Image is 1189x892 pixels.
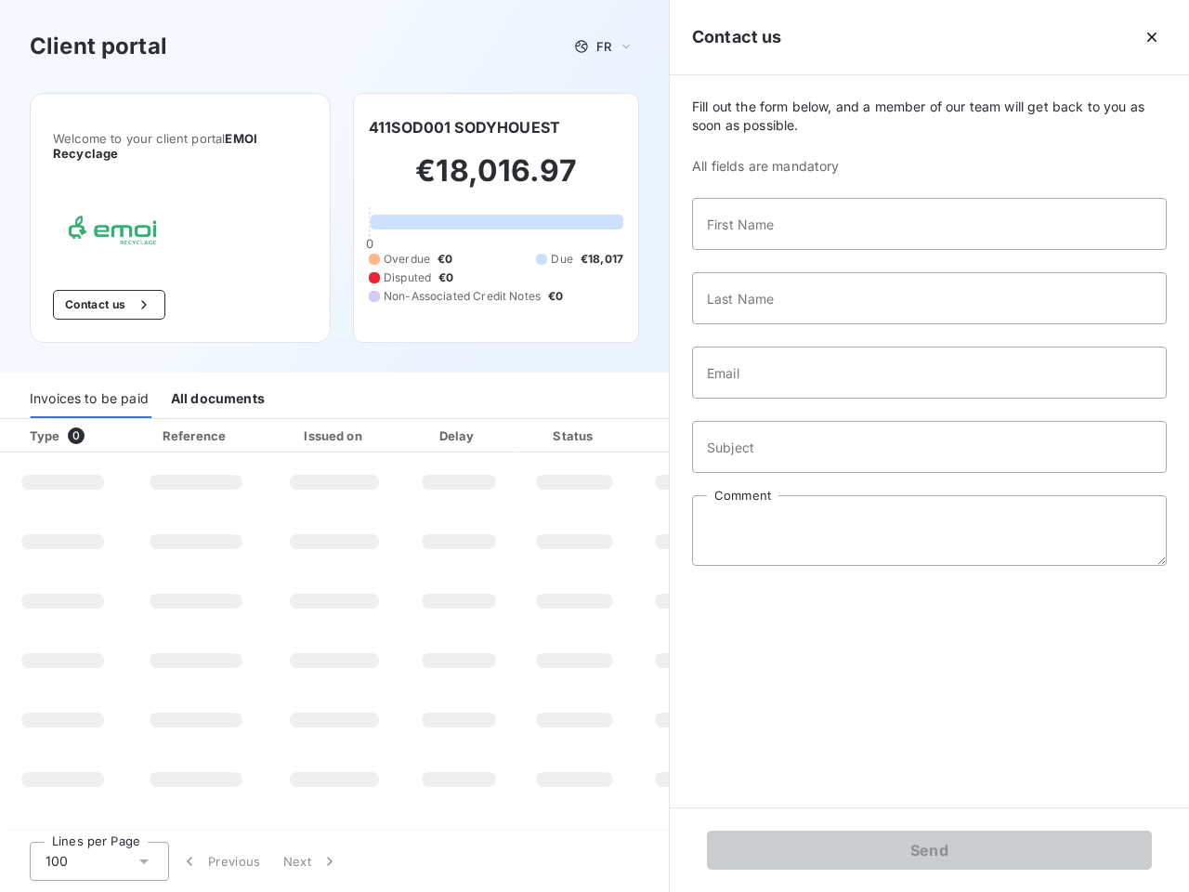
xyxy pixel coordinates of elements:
[369,116,560,138] h6: 411SOD001 SODYHOUEST
[581,251,623,268] span: €18,017
[53,205,172,260] img: Company logo
[438,269,453,286] span: €0
[548,288,563,305] span: €0
[438,251,452,268] span: €0
[46,852,68,871] span: 100
[68,427,85,444] span: 0
[53,131,307,161] span: Welcome to your client portal
[707,831,1152,870] button: Send
[171,379,265,418] div: All documents
[369,152,623,208] h2: €18,016.97
[272,842,350,881] button: Next
[366,236,373,251] span: 0
[30,30,167,63] h3: Client portal
[53,131,257,161] span: EMOI Recyclage
[169,842,272,881] button: Previous
[596,39,611,54] span: FR
[163,428,226,443] div: Reference
[692,198,1167,250] input: placeholder
[406,426,512,445] div: Delay
[270,426,399,445] div: Issued on
[692,98,1167,135] span: Fill out the form below, and a member of our team will get back to you as soon as possible.
[692,272,1167,324] input: placeholder
[692,347,1167,399] input: placeholder
[692,157,1167,176] span: All fields are mandatory
[637,426,756,445] div: Amount
[384,251,430,268] span: Overdue
[19,426,122,445] div: Type
[519,426,630,445] div: Status
[551,251,572,268] span: Due
[53,290,165,320] button: Contact us
[692,24,782,50] h5: Contact us
[384,269,431,286] span: Disputed
[692,421,1167,473] input: placeholder
[384,288,541,305] span: Non-Associated Credit Notes
[30,379,149,418] div: Invoices to be paid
